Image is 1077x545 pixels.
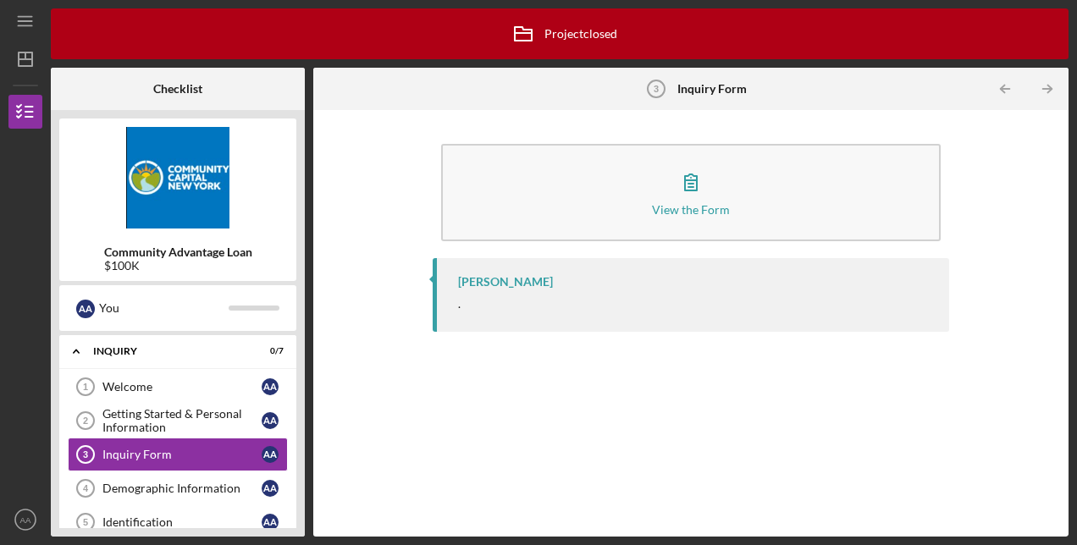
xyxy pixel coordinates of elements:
div: A A [262,514,279,531]
div: Getting Started & Personal Information [102,407,262,434]
div: Demographic Information [102,482,262,495]
div: A A [76,300,95,318]
text: AA [20,515,31,525]
div: Project closed [502,13,617,55]
div: You [99,294,229,322]
a: 1WelcomeAA [68,370,288,404]
div: $100K [104,259,252,272]
button: View the Form [441,144,941,241]
a: 3Inquiry FormAA [68,438,288,471]
tspan: 3 [654,84,659,94]
b: Community Advantage Loan [104,245,252,259]
tspan: 1 [83,382,88,392]
div: View the Form [652,203,730,216]
div: . [458,297,461,311]
div: A A [262,412,279,429]
div: Welcome [102,380,262,394]
div: [PERSON_NAME] [458,275,553,289]
a: 2Getting Started & Personal InformationAA [68,404,288,438]
b: Checklist [153,82,202,96]
div: A A [262,480,279,497]
div: Inquiry Form [102,448,262,461]
div: Inquiry [93,346,241,356]
b: Inquiry Form [677,82,747,96]
tspan: 3 [83,449,88,460]
tspan: 4 [83,483,89,493]
div: Identification [102,515,262,529]
button: AA [8,503,42,537]
div: A A [262,378,279,395]
a: 5IdentificationAA [68,505,288,539]
tspan: 2 [83,416,88,426]
img: Product logo [59,127,296,228]
div: 0 / 7 [253,346,284,356]
tspan: 5 [83,517,88,527]
a: 4Demographic InformationAA [68,471,288,505]
div: A A [262,446,279,463]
